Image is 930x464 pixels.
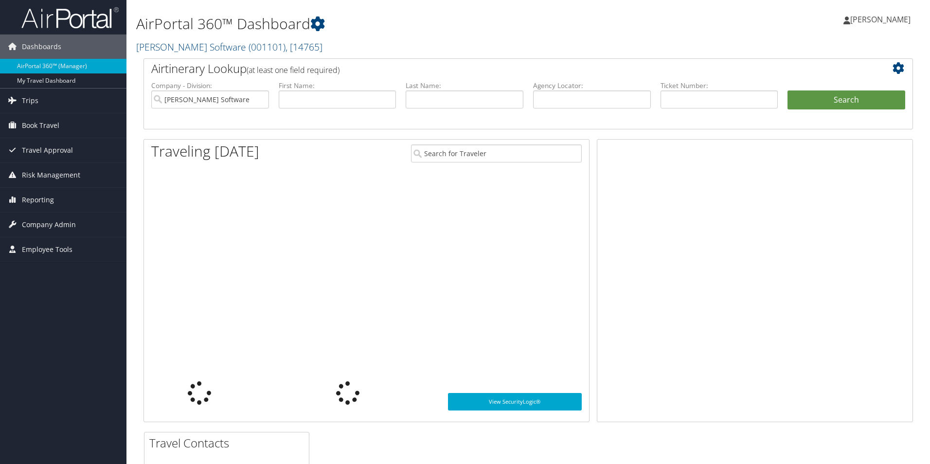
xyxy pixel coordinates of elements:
[151,81,269,90] label: Company - Division:
[22,89,38,113] span: Trips
[279,81,396,90] label: First Name:
[151,60,841,77] h2: Airtinerary Lookup
[406,81,523,90] label: Last Name:
[286,40,322,54] span: , [ 14765 ]
[136,40,322,54] a: [PERSON_NAME] Software
[411,144,582,162] input: Search for Traveler
[850,14,911,25] span: [PERSON_NAME]
[22,35,61,59] span: Dashboards
[22,138,73,162] span: Travel Approval
[22,163,80,187] span: Risk Management
[448,393,582,410] a: View SecurityLogic®
[661,81,778,90] label: Ticket Number:
[22,213,76,237] span: Company Admin
[21,6,119,29] img: airportal-logo.png
[22,237,72,262] span: Employee Tools
[249,40,286,54] span: ( 001101 )
[136,14,659,34] h1: AirPortal 360™ Dashboard
[149,435,309,451] h2: Travel Contacts
[22,188,54,212] span: Reporting
[22,113,59,138] span: Book Travel
[533,81,651,90] label: Agency Locator:
[787,90,905,110] button: Search
[151,141,259,161] h1: Traveling [DATE]
[843,5,920,34] a: [PERSON_NAME]
[247,65,340,75] span: (at least one field required)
